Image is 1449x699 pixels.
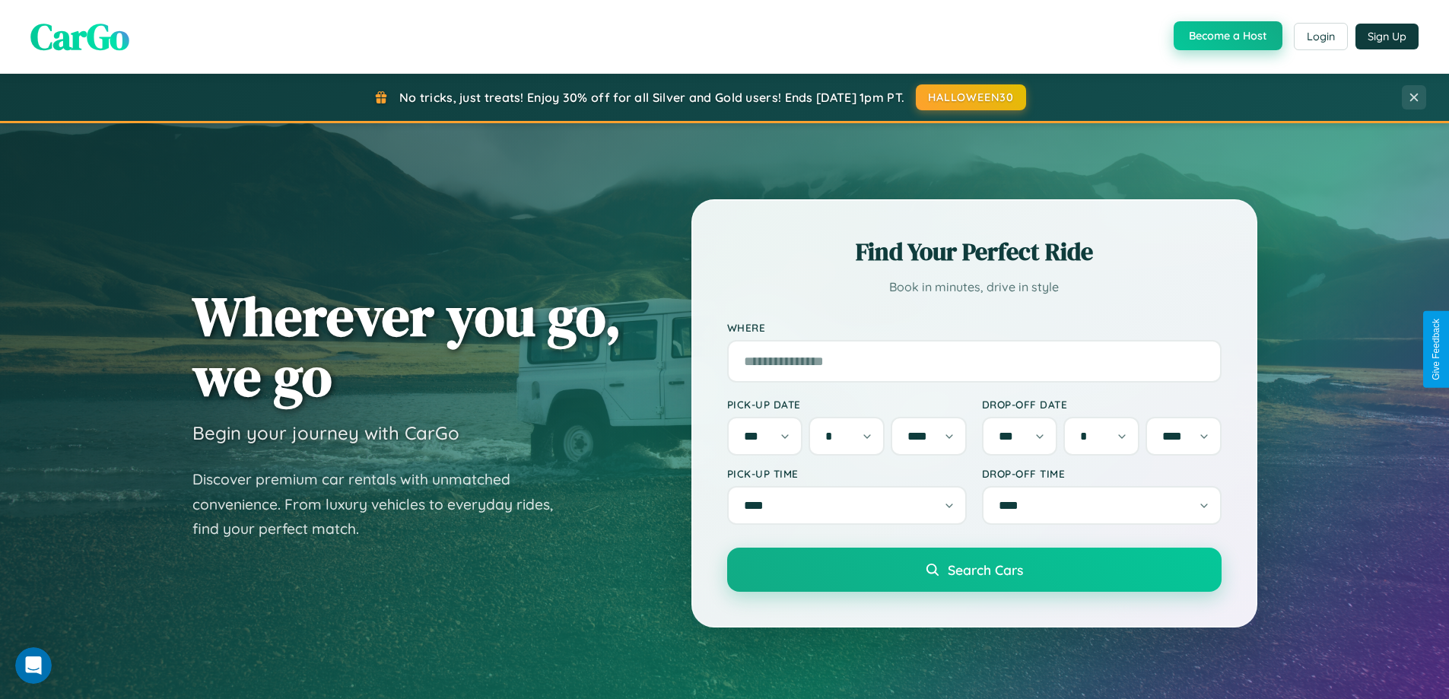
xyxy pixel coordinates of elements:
span: CarGo [30,11,129,62]
button: Login [1294,23,1348,50]
label: Where [727,321,1222,334]
label: Drop-off Time [982,467,1222,480]
h3: Begin your journey with CarGo [192,421,459,444]
span: Search Cars [948,561,1023,578]
div: Give Feedback [1431,319,1441,380]
iframe: Intercom live chat [15,647,52,684]
h1: Wherever you go, we go [192,286,621,406]
button: Become a Host [1174,21,1282,50]
p: Discover premium car rentals with unmatched convenience. From luxury vehicles to everyday rides, ... [192,467,573,542]
button: Search Cars [727,548,1222,592]
button: Sign Up [1355,24,1419,49]
label: Pick-up Date [727,398,967,411]
label: Pick-up Time [727,467,967,480]
label: Drop-off Date [982,398,1222,411]
button: HALLOWEEN30 [916,84,1026,110]
p: Book in minutes, drive in style [727,276,1222,298]
h2: Find Your Perfect Ride [727,235,1222,268]
span: No tricks, just treats! Enjoy 30% off for all Silver and Gold users! Ends [DATE] 1pm PT. [399,90,904,105]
